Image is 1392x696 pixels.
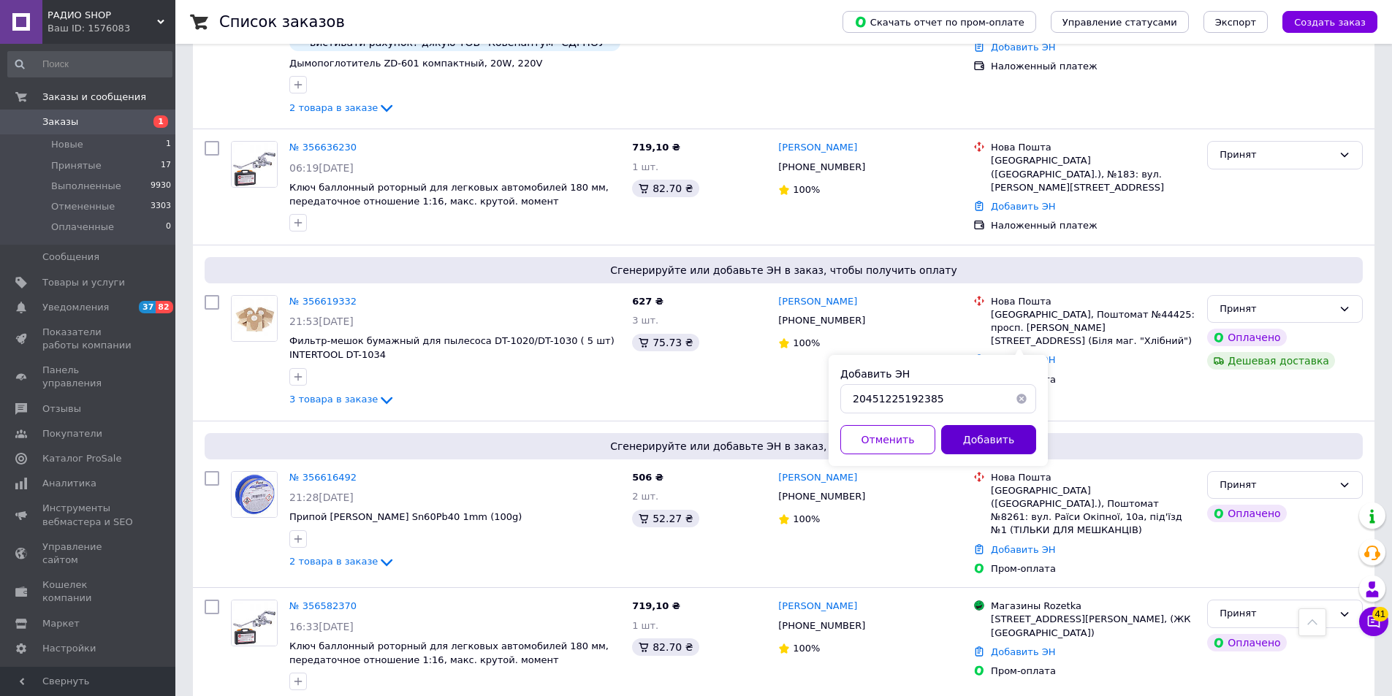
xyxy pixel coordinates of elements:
div: Нова Пошта [991,141,1195,154]
div: Дешевая доставка [1207,352,1335,370]
span: Настройки [42,642,96,655]
a: № 356636230 [289,142,357,153]
span: Отзывы [42,402,81,416]
a: № 356616492 [289,472,357,483]
div: 52.27 ₴ [632,510,699,527]
span: Оплаченные [51,221,114,234]
span: 3303 [151,200,171,213]
button: Скачать отчет по пром-оплате [843,11,1036,33]
a: Фото товару [231,141,278,188]
a: Добавить ЭН [991,42,1055,53]
span: Новые [51,138,83,151]
span: 1 [166,138,171,151]
span: 06:19[DATE] [289,162,354,174]
img: Фото товару [232,472,277,517]
span: Принятые [51,159,102,172]
span: Выполненные [51,180,121,193]
a: Припой [PERSON_NAME] Sn60Pb40 1mm (100g) [289,511,522,522]
a: Добавить ЭН [991,544,1055,555]
div: Оплачено [1207,505,1286,522]
img: Фото товару [232,600,277,646]
span: 0 [166,221,171,234]
a: Создать заказ [1268,16,1377,27]
span: 16:33[DATE] [289,621,354,632]
span: 3 шт. [632,315,658,326]
span: Управление статусами [1062,17,1177,28]
div: Принят [1220,302,1333,317]
a: № 356619332 [289,296,357,307]
div: [GEOGRAPHIC_DATA] ([GEOGRAPHIC_DATA].), №183: вул. [PERSON_NAME][STREET_ADDRESS] [991,154,1195,194]
input: Поиск [7,51,172,77]
span: Покупатели [42,427,102,440]
div: Принят [1220,606,1333,622]
span: Сгенерируйте или добавьте ЭН в заказ, чтобы получить оплату [210,263,1357,278]
a: Фильтр-мешок бумажный для пылесоса DT-1020/DT-1030 ( 5 шт) INTERTOOL DT-1034 [289,335,615,360]
span: 100% [793,337,820,348]
span: Ключ баллонный роторный для легковых автомобилей 180 мм, передаточное отношение 1:16, макc. круто... [289,182,609,207]
div: Ваш ID: 1576083 [47,22,175,35]
span: 1 шт. [632,161,658,172]
span: Инструменты вебмастера и SEO [42,502,135,528]
span: 21:28[DATE] [289,492,354,503]
span: Аналитика [42,477,96,490]
span: Заказы и сообщения [42,91,146,104]
span: [PHONE_NUMBER] [778,491,865,502]
a: 2 товара в заказе [289,102,395,113]
a: Фото товару [231,295,278,342]
div: Наложенный платеж [991,219,1195,232]
div: Оплачено [1207,329,1286,346]
span: 1 шт. [632,620,658,631]
a: 2 товара в заказе [289,556,395,567]
span: Заказы [42,115,78,129]
span: Уведомления [42,301,109,314]
a: 3 товара в заказе [289,394,395,405]
span: 100% [793,184,820,195]
span: 17 [161,159,171,172]
a: Добавить ЭН [991,646,1055,657]
a: Ключ баллонный роторный для легковых автомобилей 180 мм, передаточное отношение 1:16, макc. круто... [289,640,609,665]
span: Показатели работы компании [42,326,135,352]
span: 3 товара в заказе [289,394,378,405]
a: Добавить ЭН [991,201,1055,212]
span: [PHONE_NUMBER] [778,315,865,326]
span: 2 товара в заказе [289,102,378,113]
div: Нова Пошта [991,471,1195,484]
span: 2 шт. [632,491,658,502]
button: Добавить [941,425,1036,454]
div: Оплачено [1207,634,1286,651]
span: 627 ₴ [632,296,663,307]
span: Товары и услуги [42,276,125,289]
button: Очистить [1007,384,1036,413]
a: Фото товару [231,600,278,646]
a: Дымопоглотитель ZD-601 компактный, 20W, 220V [289,58,542,69]
span: 719,10 ₴ [632,142,680,153]
span: [PHONE_NUMBER] [778,620,865,631]
span: 100% [793,513,820,524]
div: Принят [1220,148,1333,163]
div: 75.73 ₴ [632,334,699,351]
div: Магазины Rozetka [991,600,1195,613]
h1: Список заказов [219,13,345,31]
button: Управление статусами [1051,11,1189,33]
span: 2 товара в заказе [289,557,378,567]
span: 100% [793,643,820,654]
div: 82.70 ₴ [632,638,699,656]
button: Отменить [840,425,935,454]
span: Панель управления [42,364,135,390]
span: Скачать отчет по пром-оплате [854,15,1024,28]
div: Пром-оплата [991,562,1195,575]
span: Маркет [42,617,80,630]
span: 41 [1372,607,1388,622]
label: Добавить ЭН [840,368,910,380]
div: 82.70 ₴ [632,180,699,197]
div: Принят [1220,478,1333,493]
div: Пром-оплата [991,665,1195,678]
div: [GEOGRAPHIC_DATA] ([GEOGRAPHIC_DATA].), Поштомат №8261: вул. Раїси Окіпної, 10а, під'їзд №1 (ТІЛЬ... [991,484,1195,538]
span: Каталог ProSale [42,452,121,465]
img: Фото товару [232,142,277,187]
span: 82 [156,301,172,313]
div: [STREET_ADDRESS][PERSON_NAME], (ЖК [GEOGRAPHIC_DATA]) [991,613,1195,639]
span: Создать заказ [1294,17,1366,28]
